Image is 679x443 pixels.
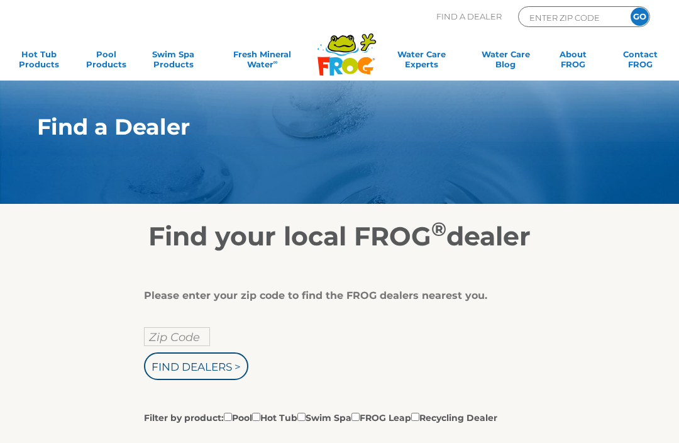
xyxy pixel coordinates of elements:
[224,413,232,421] input: Filter by product:PoolHot TubSwim SpaFROG LeapRecycling Dealer
[297,413,306,421] input: Filter by product:PoolHot TubSwim SpaFROG LeapRecycling Dealer
[436,6,502,27] p: Find A Dealer
[37,115,597,140] h1: Find a Dealer
[80,49,132,74] a: PoolProducts
[147,49,199,74] a: Swim SpaProducts
[18,220,661,252] h2: Find your local FROG dealer
[528,10,613,25] input: Zip Code Form
[144,410,497,424] label: Filter by product: Pool Hot Tub Swim Spa FROG Leap Recycling Dealer
[411,413,419,421] input: Filter by product:PoolHot TubSwim SpaFROG LeapRecycling Dealer
[631,8,649,26] input: GO
[273,59,278,65] sup: ∞
[252,413,260,421] input: Filter by product:PoolHot TubSwim SpaFROG LeapRecycling Dealer
[547,49,599,74] a: AboutFROG
[144,289,525,302] div: Please enter your zip code to find the FROG dealers nearest you.
[214,49,310,74] a: Fresh MineralWater∞
[351,413,360,421] input: Filter by product:PoolHot TubSwim SpaFROG LeapRecycling Dealer
[13,49,65,74] a: Hot TubProducts
[378,49,465,74] a: Water CareExperts
[614,49,666,74] a: ContactFROG
[480,49,532,74] a: Water CareBlog
[144,352,248,380] input: Find Dealers >
[431,217,446,241] sup: ®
